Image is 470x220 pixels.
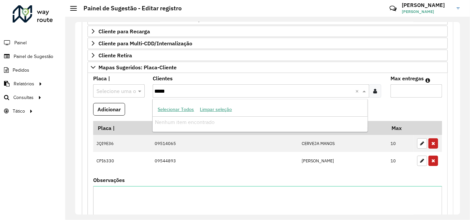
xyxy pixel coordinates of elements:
span: Preservar Cliente - Devem ficar no buffer, não roteirizar [98,17,234,22]
font: Placa | [93,75,110,82]
td: [PERSON_NAME] [298,152,387,169]
div: Nenhum item encontrado [153,117,368,128]
span: Cliente para Multi-CDD/Internalização [98,41,192,46]
span: Tático [13,108,25,115]
font: Clientes [153,75,173,82]
span: Painel [14,39,27,46]
font: Max entregas [391,75,424,82]
span: Consultas [13,94,34,101]
td: CERVEJA MANOS [298,135,387,152]
span: Relatórios [14,80,34,87]
ng-dropdown-panel: Lista de opções [152,99,368,132]
td: 10 [387,152,414,169]
h3: [PERSON_NAME] [402,2,452,8]
a: Cliente Retira [87,50,448,61]
span: Painel de Sugestão [14,53,53,60]
span: Cliente para Recarga [98,29,150,34]
td: JQI9E36 [93,135,151,152]
h2: Painel de Sugestão - Editar registro [77,5,182,12]
span: Pedidos [13,67,29,74]
td: 10 [387,135,414,152]
font: Max [392,125,402,131]
span: Cliente Retira [98,53,132,58]
font: Observações [93,177,125,183]
span: Mapas Sugeridos: Placa-Cliente [98,65,177,70]
button: Adicionar [93,103,125,116]
button: Limpar seleção [197,104,235,115]
a: Cliente para Multi-CDD/Internalização [87,38,448,49]
em: Máximo de clientes que serão colocados na mesma rota com os clientes informados [425,78,430,83]
td: 09544893 [151,152,298,169]
a: Cliente para Recarga [87,26,448,37]
td: CPI6330 [93,152,151,169]
a: Contato Rápido [386,1,400,16]
td: 09514065 [151,135,298,152]
a: Mapas Sugeridos: Placa-Cliente [87,62,448,73]
span: Clear all [355,87,361,95]
button: Selecionar Todos [155,104,197,115]
span: [PERSON_NAME] [402,9,452,15]
font: Placa | [98,125,115,131]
